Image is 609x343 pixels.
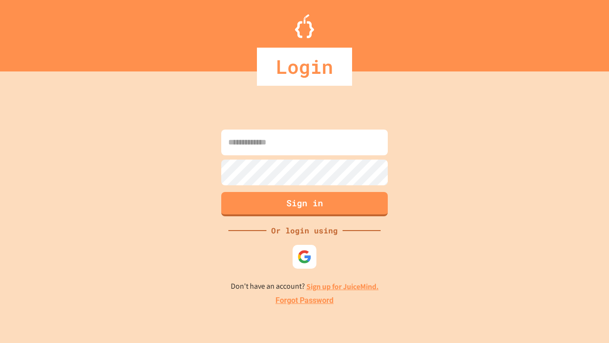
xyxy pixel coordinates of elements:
[266,225,343,236] div: Or login using
[306,282,379,292] a: Sign up for JuiceMind.
[221,192,388,216] button: Sign in
[275,295,334,306] a: Forgot Password
[295,14,314,38] img: Logo.svg
[231,281,379,293] p: Don't have an account?
[257,48,352,86] div: Login
[297,250,312,264] img: google-icon.svg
